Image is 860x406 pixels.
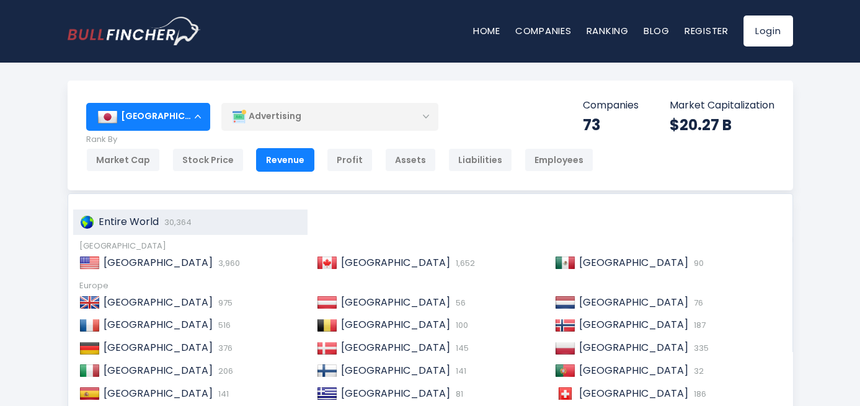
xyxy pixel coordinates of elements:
div: $20.27 B [670,115,774,135]
span: [GEOGRAPHIC_DATA] [341,386,450,400]
p: Companies [583,99,639,112]
span: [GEOGRAPHIC_DATA] [341,340,450,355]
a: Ranking [587,24,629,37]
span: [GEOGRAPHIC_DATA] [104,386,213,400]
div: [GEOGRAPHIC_DATA] [86,103,210,130]
span: [GEOGRAPHIC_DATA] [341,295,450,309]
span: 516 [215,319,231,331]
div: Assets [385,148,436,172]
span: [GEOGRAPHIC_DATA] [579,317,688,332]
div: Market Cap [86,148,160,172]
div: Revenue [256,148,314,172]
p: Rank By [86,135,593,145]
a: Blog [644,24,670,37]
span: 335 [691,342,709,354]
a: Login [743,15,793,46]
span: 141 [453,365,466,377]
span: 186 [691,388,706,400]
span: [GEOGRAPHIC_DATA] [341,255,450,270]
div: Advertising [221,102,438,131]
span: [GEOGRAPHIC_DATA] [579,255,688,270]
div: 73 [583,115,639,135]
div: Employees [525,148,593,172]
a: Register [685,24,729,37]
span: 206 [215,365,233,377]
span: 90 [691,257,704,269]
span: [GEOGRAPHIC_DATA] [579,295,688,309]
span: [GEOGRAPHIC_DATA] [579,340,688,355]
div: Liabilities [448,148,512,172]
span: [GEOGRAPHIC_DATA] [341,317,450,332]
p: Market Capitalization [670,99,774,112]
span: 145 [453,342,469,354]
span: [GEOGRAPHIC_DATA] [104,340,213,355]
span: [GEOGRAPHIC_DATA] [341,363,450,377]
span: 30,364 [161,216,192,228]
span: 1,652 [453,257,475,269]
span: 32 [691,365,704,377]
a: Go to homepage [68,17,201,45]
span: Entire World [99,214,159,229]
span: [GEOGRAPHIC_DATA] [104,317,213,332]
span: [GEOGRAPHIC_DATA] [104,255,213,270]
span: 975 [215,297,233,309]
span: 141 [215,388,229,400]
span: 76 [691,297,703,309]
span: [GEOGRAPHIC_DATA] [579,363,688,377]
span: 187 [691,319,706,331]
a: Home [473,24,500,37]
div: [GEOGRAPHIC_DATA] [79,241,781,252]
span: 100 [453,319,468,331]
a: Companies [515,24,572,37]
span: 81 [453,388,463,400]
span: 3,960 [215,257,240,269]
div: Profit [327,148,373,172]
div: Stock Price [172,148,244,172]
div: Europe [79,281,781,291]
span: [GEOGRAPHIC_DATA] [104,295,213,309]
img: bullfincher logo [68,17,201,45]
span: [GEOGRAPHIC_DATA] [104,363,213,377]
span: [GEOGRAPHIC_DATA] [579,386,688,400]
span: 376 [215,342,233,354]
span: 56 [453,297,466,309]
